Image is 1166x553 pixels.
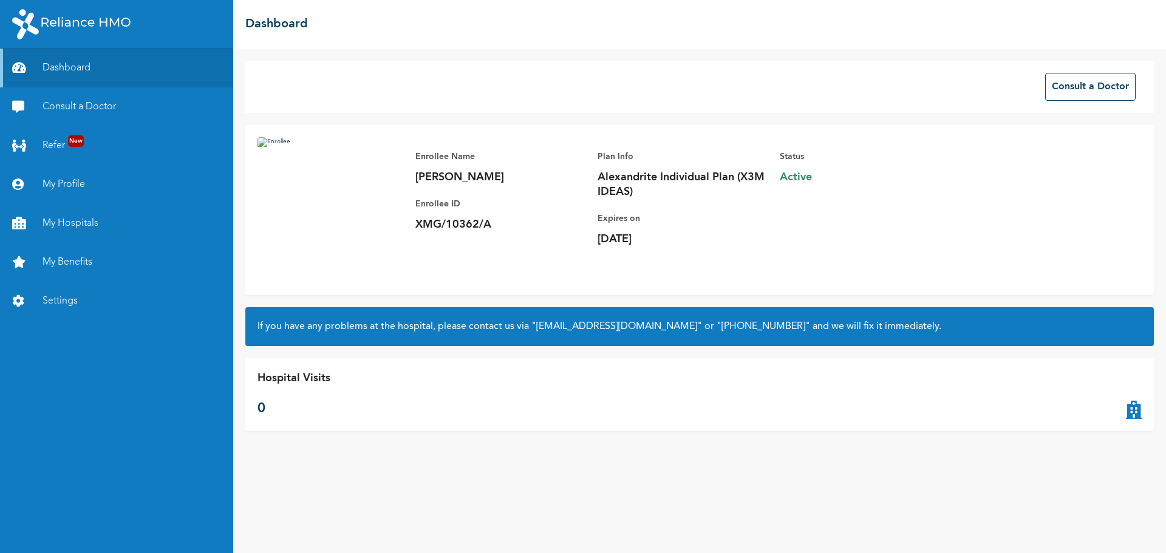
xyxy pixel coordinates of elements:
h2: Dashboard [245,15,308,33]
img: Enrollee [257,137,403,283]
p: Enrollee ID [415,197,585,211]
a: "[EMAIL_ADDRESS][DOMAIN_NAME]" [531,322,702,331]
a: "[PHONE_NUMBER]" [717,322,810,331]
p: Enrollee Name [415,149,585,164]
span: New [68,135,84,147]
p: Hospital Visits [257,370,330,387]
p: Expires on [598,211,768,226]
h2: If you have any problems at the hospital, please contact us via or and we will fix it immediately. [257,319,1142,334]
p: Plan Info [598,149,768,164]
p: 0 [257,399,330,419]
p: XMG/10362/A [415,217,585,232]
p: [PERSON_NAME] [415,170,585,185]
p: Status [780,149,950,164]
p: Alexandrite Individual Plan (X3M IDEAS) [598,170,768,199]
img: RelianceHMO's Logo [12,9,131,39]
button: Consult a Doctor [1045,73,1136,101]
p: [DATE] [598,232,768,246]
span: Active [780,170,950,185]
